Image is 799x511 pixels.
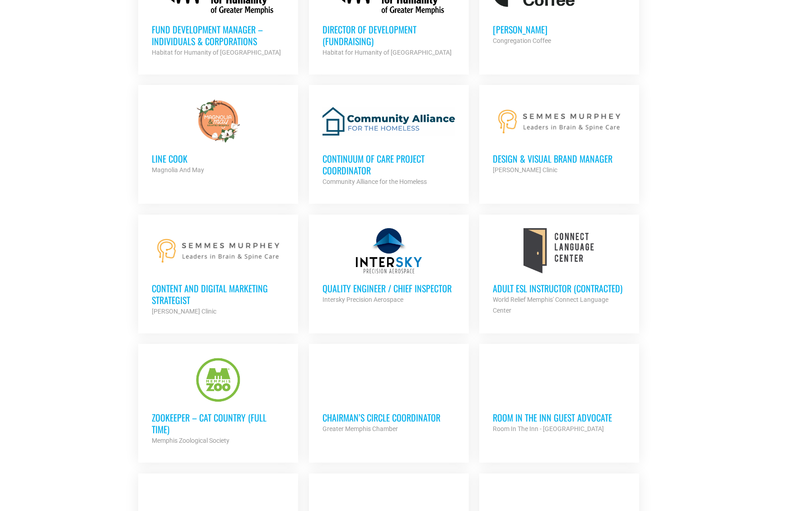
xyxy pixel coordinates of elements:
[309,215,469,319] a: Quality Engineer / Chief Inspector Intersky Precision Aerospace
[493,153,626,164] h3: Design & Visual Brand Manager
[152,437,229,444] strong: Memphis Zoological Society
[309,85,469,201] a: Continuum of Care Project Coordinator Community Alliance for the Homeless
[322,425,398,432] strong: Greater Memphis Chamber
[152,308,216,315] strong: [PERSON_NAME] Clinic
[493,412,626,423] h3: Room in the Inn Guest Advocate
[152,166,204,173] strong: Magnolia And May
[493,23,626,35] h3: [PERSON_NAME]
[479,215,639,329] a: Adult ESL Instructor (Contracted) World Relief Memphis' Connect Language Center
[322,412,455,423] h3: Chairman’s Circle Coordinator
[138,344,298,459] a: Zookeeper – Cat Country (Full Time) Memphis Zoological Society
[138,215,298,330] a: Content and Digital Marketing Strategist [PERSON_NAME] Clinic
[479,344,639,448] a: Room in the Inn Guest Advocate Room In The Inn - [GEOGRAPHIC_DATA]
[138,85,298,189] a: Line cook Magnolia And May
[322,49,452,56] strong: Habitat for Humanity of [GEOGRAPHIC_DATA]
[322,178,427,185] strong: Community Alliance for the Homeless
[493,282,626,294] h3: Adult ESL Instructor (Contracted)
[152,49,281,56] strong: Habitat for Humanity of [GEOGRAPHIC_DATA]
[322,282,455,294] h3: Quality Engineer / Chief Inspector
[322,23,455,47] h3: Director of Development (Fundraising)
[152,412,285,435] h3: Zookeeper – Cat Country (Full Time)
[493,37,551,44] strong: Congregation Coffee
[152,282,285,306] h3: Content and Digital Marketing Strategist
[493,166,557,173] strong: [PERSON_NAME] Clinic
[479,85,639,189] a: Design & Visual Brand Manager [PERSON_NAME] Clinic
[309,344,469,448] a: Chairman’s Circle Coordinator Greater Memphis Chamber
[152,153,285,164] h3: Line cook
[493,296,608,314] strong: World Relief Memphis' Connect Language Center
[322,296,403,303] strong: Intersky Precision Aerospace
[322,153,455,176] h3: Continuum of Care Project Coordinator
[493,425,604,432] strong: Room In The Inn - [GEOGRAPHIC_DATA]
[152,23,285,47] h3: Fund Development Manager – Individuals & Corporations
